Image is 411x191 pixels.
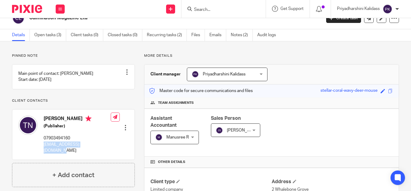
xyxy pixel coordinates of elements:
[231,29,253,41] a: Notes (2)
[211,116,241,121] span: Sales Person
[144,53,399,58] p: More details
[209,29,226,41] a: Emails
[12,5,42,13] img: Pixie
[12,12,25,24] img: svg%3E
[150,179,271,185] h4: Client type
[337,6,380,12] p: Priyadharshini Kalidass
[257,29,280,41] a: Audit logs
[150,116,177,128] span: Assistant Accountant
[158,160,185,164] span: Other details
[44,135,111,141] p: 07903494160
[272,179,393,185] h4: Address
[34,29,66,41] a: Open tasks (3)
[383,4,392,14] img: svg%3E
[12,29,30,41] a: Details
[166,135,189,139] span: Manusree R
[216,127,223,134] img: svg%3E
[44,116,111,123] h4: [PERSON_NAME]
[227,128,260,132] span: [PERSON_NAME]
[12,53,135,58] p: Pinned note
[203,72,246,76] span: Priyadharshini Kalidass
[158,100,194,105] span: Team assignments
[280,7,304,11] span: Get Support
[18,116,38,135] img: svg%3E
[71,29,103,41] a: Client tasks (0)
[52,170,94,180] h4: + Add contact
[193,7,248,13] input: Search
[149,88,253,94] p: Master code for secure communications and files
[326,13,361,23] a: Create task
[108,29,142,41] a: Closed tasks (0)
[320,88,378,94] div: stellar-coral-wavy-deer-mouse
[191,29,205,41] a: Files
[147,29,187,41] a: Recurring tasks (2)
[29,15,260,21] h2: Culmination Magazine Ltd
[150,71,181,77] h3: Client manager
[44,142,111,154] p: [EMAIL_ADDRESS][DOMAIN_NAME]
[155,134,162,141] img: svg%3E
[192,71,199,78] img: svg%3E
[85,116,91,122] i: Primary
[44,123,111,129] h5: (Publisher)
[12,98,135,103] p: Client contacts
